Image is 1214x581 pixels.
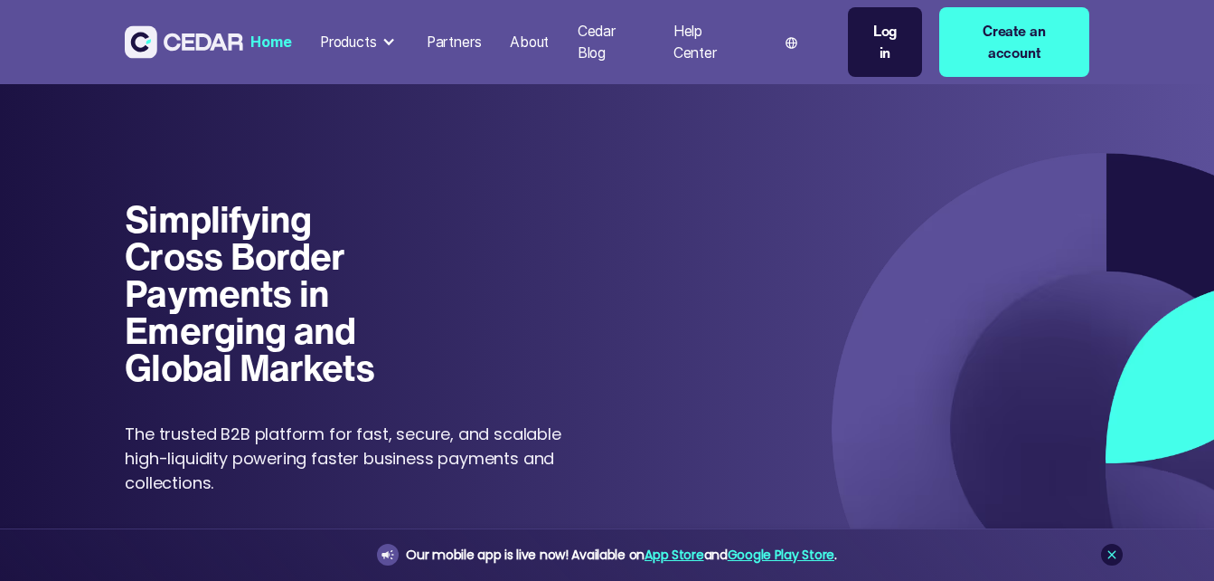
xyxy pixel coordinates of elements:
[510,32,549,53] div: About
[313,24,405,60] div: Products
[848,7,921,77] a: Log in
[570,12,652,72] a: Cedar Blog
[666,12,754,72] a: Help Center
[250,32,291,53] div: Home
[419,23,488,62] a: Partners
[406,544,836,567] div: Our mobile app is live now! Available on and .
[645,546,703,564] a: App Store
[243,23,298,62] a: Home
[381,548,395,562] img: announcement
[866,21,903,63] div: Log in
[673,21,747,63] div: Help Center
[320,32,377,53] div: Products
[578,21,645,63] div: Cedar Blog
[427,32,482,53] div: Partners
[503,23,556,62] a: About
[939,7,1089,77] a: Create an account
[125,422,570,495] p: The trusted B2B platform for fast, secure, and scalable high-liquidity powering faster business p...
[728,546,834,564] a: Google Play Store
[125,200,373,386] h1: Simplifying Cross Border Payments in Emerging and Global Markets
